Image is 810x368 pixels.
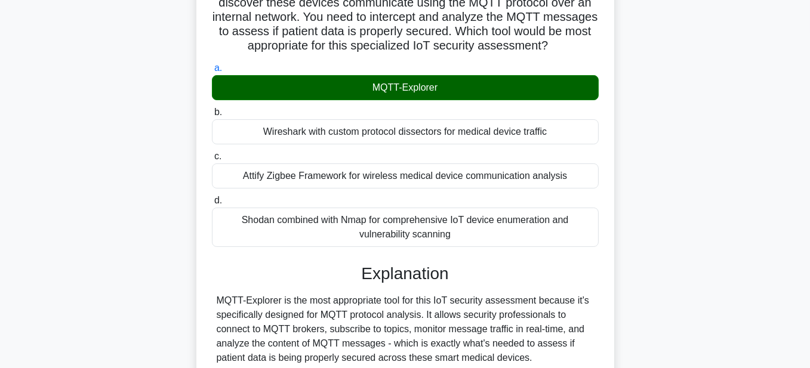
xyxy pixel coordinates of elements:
div: Shodan combined with Nmap for comprehensive IoT device enumeration and vulnerability scanning [212,208,599,247]
span: d. [214,195,222,205]
div: Wireshark with custom protocol dissectors for medical device traffic [212,119,599,144]
h3: Explanation [219,264,592,284]
div: Attify Zigbee Framework for wireless medical device communication analysis [212,163,599,188]
div: MQTT-Explorer [212,75,599,100]
span: a. [214,63,222,73]
span: c. [214,151,221,161]
span: b. [214,107,222,117]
